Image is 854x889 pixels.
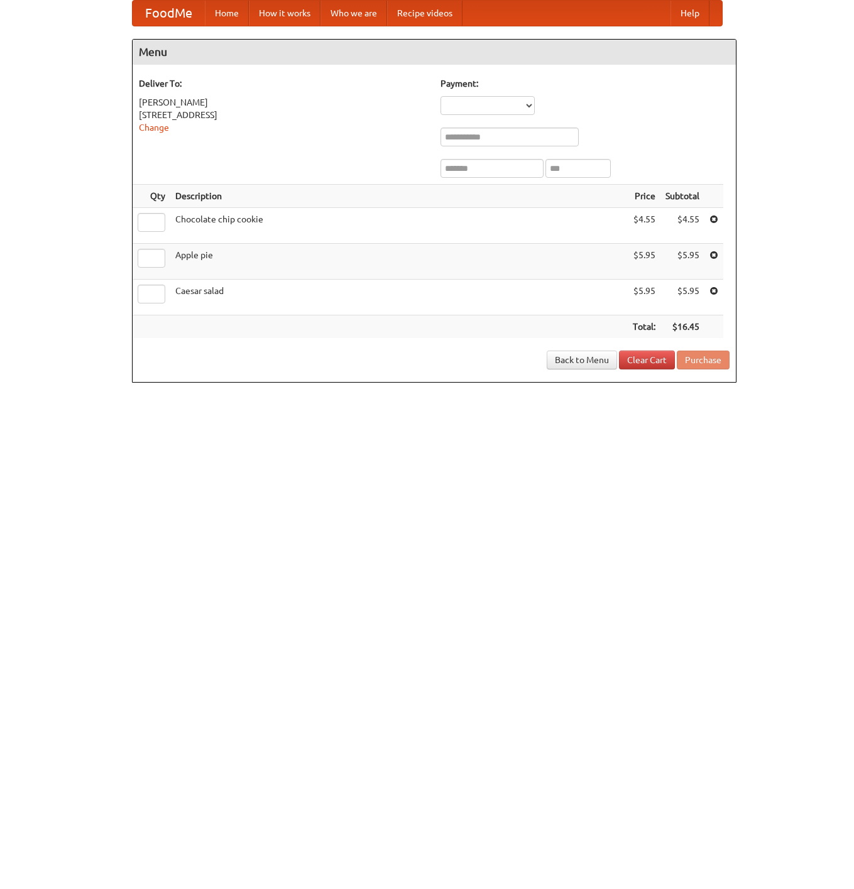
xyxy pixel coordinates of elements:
[628,208,660,244] td: $4.55
[628,185,660,208] th: Price
[170,280,628,315] td: Caesar salad
[249,1,320,26] a: How it works
[660,280,704,315] td: $5.95
[677,351,730,369] button: Purchase
[133,1,205,26] a: FoodMe
[133,185,170,208] th: Qty
[139,96,428,109] div: [PERSON_NAME]
[205,1,249,26] a: Home
[628,280,660,315] td: $5.95
[628,315,660,339] th: Total:
[660,208,704,244] td: $4.55
[170,244,628,280] td: Apple pie
[671,1,709,26] a: Help
[170,208,628,244] td: Chocolate chip cookie
[170,185,628,208] th: Description
[139,77,428,90] h5: Deliver To:
[660,244,704,280] td: $5.95
[139,123,169,133] a: Change
[320,1,387,26] a: Who we are
[441,77,730,90] h5: Payment:
[660,315,704,339] th: $16.45
[387,1,463,26] a: Recipe videos
[139,109,428,121] div: [STREET_ADDRESS]
[660,185,704,208] th: Subtotal
[628,244,660,280] td: $5.95
[547,351,617,369] a: Back to Menu
[133,40,736,65] h4: Menu
[619,351,675,369] a: Clear Cart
